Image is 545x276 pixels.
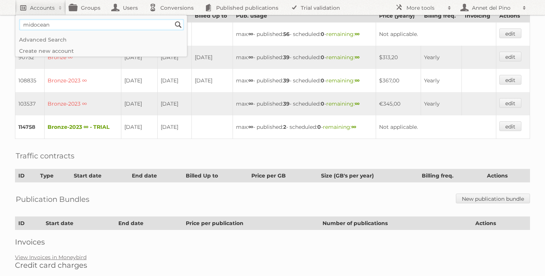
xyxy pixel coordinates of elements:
span: remaining: [326,31,360,37]
h2: Credit card charges [15,261,530,270]
th: Size (GB's per year) [318,169,419,182]
h2: Publication Bundles [16,194,90,205]
th: ID [15,169,37,182]
th: ID [15,217,43,230]
td: 90752 [15,46,45,69]
h2: More tools [406,4,444,12]
strong: 2 [283,124,286,130]
td: max: - published: - scheduled: - [233,115,376,139]
th: Price (yearly) [376,9,421,22]
td: Bronze-2023 ∞ [45,92,121,115]
a: Create new account [15,45,187,57]
td: [DATE] [121,46,158,69]
th: Billed Up to [182,169,248,182]
h2: Traffic contracts [16,150,75,161]
th: Actions [472,217,530,230]
th: End date [115,217,182,230]
a: edit [499,121,521,131]
td: [DATE] [121,92,158,115]
strong: 0 [321,31,324,37]
strong: 0 [317,124,321,130]
h2: Invoices [15,237,530,246]
span: remaining: [326,77,360,84]
a: View Invoices in Moneybird [15,254,87,261]
input: Search [173,19,184,30]
td: [DATE] [121,115,158,139]
td: 108835 [15,69,45,92]
strong: 56 [283,31,290,37]
strong: ∞ [248,77,253,84]
strong: ∞ [355,100,360,107]
strong: ∞ [248,124,253,130]
td: [DATE] [158,46,191,69]
td: Not applicable. [376,115,496,139]
th: Actions [484,169,530,182]
strong: ∞ [355,77,360,84]
th: Billed Up to [191,9,233,22]
td: Yearly [421,69,462,92]
th: Type [37,169,70,182]
strong: 0 [321,54,324,61]
a: New publication bundle [456,194,530,203]
strong: ∞ [351,124,356,130]
th: End date [129,169,182,182]
strong: ∞ [248,31,253,37]
th: Price per publication [182,217,319,230]
td: Not applicable. [376,22,496,46]
strong: 39 [283,77,290,84]
th: Billing freq. [421,9,462,22]
span: remaining: [326,100,360,107]
td: [DATE] [158,115,191,139]
strong: 0 [321,100,324,107]
td: Bronze ∞ [45,46,121,69]
h2: Accounts [30,4,55,12]
a: edit [499,98,521,108]
strong: ∞ [355,31,360,37]
td: max: - published: - scheduled: - [233,69,376,92]
td: [DATE] [158,92,191,115]
strong: 39 [283,100,290,107]
th: Invoicing [462,9,496,22]
th: Start date [42,217,115,230]
td: $367,00 [376,69,421,92]
a: Advanced Search [15,34,187,45]
th: Number of publications [319,217,472,230]
th: Pub. usage [233,9,376,22]
strong: 39 [283,54,290,61]
td: max: - published: - scheduled: - [233,92,376,115]
td: $313,20 [376,46,421,69]
td: 114758 [15,115,45,139]
td: Yearly [421,46,462,69]
td: 103537 [15,92,45,115]
strong: ∞ [248,54,253,61]
td: Yearly [421,92,462,115]
td: max: - published: - scheduled: - [233,46,376,69]
h2: Annet del Pino [470,4,519,12]
td: [DATE] [158,69,191,92]
td: €345,00 [376,92,421,115]
td: [DATE] [191,46,233,69]
span: remaining: [326,54,360,61]
strong: ∞ [355,54,360,61]
td: [DATE] [191,69,233,92]
th: Actions [496,9,530,22]
td: max: - published: - scheduled: - [233,22,376,46]
td: Bronze-2023 ∞ - TRIAL [45,115,121,139]
strong: ∞ [248,100,253,107]
td: [DATE] [121,69,158,92]
th: Billing freq. [419,169,484,182]
a: edit [499,28,521,38]
a: edit [499,75,521,85]
th: Start date [71,169,129,182]
strong: 0 [321,77,324,84]
th: Price per GB [248,169,318,182]
a: edit [499,52,521,61]
span: remaining: [323,124,356,130]
td: Bronze-2023 ∞ [45,69,121,92]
